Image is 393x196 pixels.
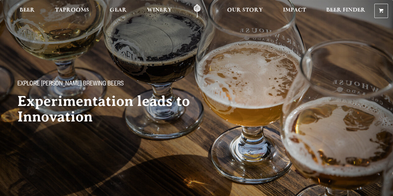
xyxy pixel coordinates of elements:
[322,4,369,18] a: Beer Finder
[147,8,172,13] span: Winery
[55,8,89,13] span: Taprooms
[223,4,267,18] a: Our Story
[17,93,211,125] h2: Experimentation leads to Innovation
[227,8,263,13] span: Our Story
[51,4,93,18] a: Taprooms
[326,8,365,13] span: Beer Finder
[283,8,306,13] span: Impact
[16,4,39,18] a: Beer
[185,4,209,18] a: Odell Home
[20,8,35,13] span: Beer
[143,4,176,18] a: Winery
[110,8,127,13] span: Gear
[17,80,124,89] span: Explore [PERSON_NAME] Brewing Beers
[106,4,131,18] a: Gear
[279,4,310,18] a: Impact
